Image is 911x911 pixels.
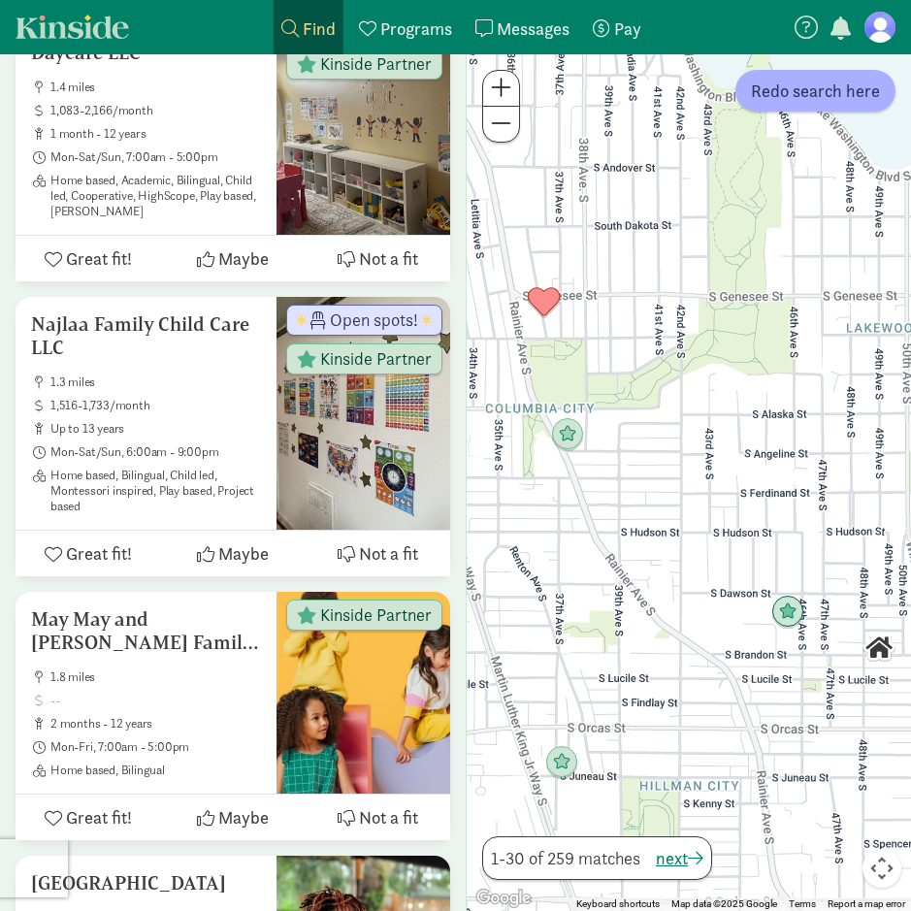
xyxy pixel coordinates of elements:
[50,173,261,219] span: Home based, Academic, Bilingual, Child led, Cooperative, HighScope, Play based, [PERSON_NAME]
[472,886,536,911] img: Google
[472,886,536,911] a: Open this area in Google Maps (opens a new window)
[306,795,450,840] button: Not a fit
[735,70,895,112] button: Redo search here
[218,804,269,830] span: Maybe
[789,898,816,909] a: Terms (opens in new tab)
[545,746,578,779] div: Click to see details
[50,80,261,95] span: 1.4 miles
[66,245,132,272] span: Great fit!
[50,763,261,778] span: Home based, Bilingual
[218,540,269,567] span: Maybe
[528,286,561,319] div: Click to see details
[50,398,261,413] span: 1,516-1,733/month
[50,374,261,390] span: 1.3 miles
[306,531,450,576] button: Not a fit
[491,845,640,871] span: 1-30 of 259 matches
[862,849,901,888] button: Map camera controls
[576,897,660,911] button: Keyboard shortcuts
[16,236,160,281] button: Great fit!
[50,421,261,437] span: up to 13 years
[497,17,569,40] span: Messages
[50,716,261,732] span: 2 months - 12 years
[359,540,418,567] span: Not a fit
[320,350,432,368] span: Kinside Partner
[16,15,129,39] a: Kinside
[551,418,584,451] div: Click to see details
[751,78,880,104] span: Redo search here
[862,632,895,665] div: Click to see details
[828,898,905,909] a: Report a map error
[771,596,804,629] div: Click to see details
[16,795,160,840] button: Great fit!
[320,55,432,73] span: Kinside Partner
[656,845,703,871] button: next
[16,531,160,576] button: Great fit!
[320,606,432,624] span: Kinside Partner
[66,804,132,830] span: Great fit!
[160,795,305,840] button: Maybe
[50,149,261,165] span: Mon-Sat/Sun, 7:00am - 5:00pm
[614,17,641,40] span: Pay
[50,468,261,514] span: Home based, Bilingual, Child led, Montessori inspired, Play based, Project based
[50,669,261,685] span: 1.8 miles
[359,245,418,272] span: Not a fit
[50,103,261,118] span: 1,083-2,166/month
[359,804,418,830] span: Not a fit
[31,607,261,654] h5: May May and [PERSON_NAME] Family Daycare
[50,126,261,142] span: 1 month - 12 years
[31,871,261,895] h5: [GEOGRAPHIC_DATA]
[31,312,261,359] h5: Najlaa Family Child Care LLC
[671,898,777,909] span: Map data ©2025 Google
[303,17,336,40] span: Find
[50,444,261,460] span: Mon-Sat/Sun, 6:00am - 9:00pm
[66,540,132,567] span: Great fit!
[330,311,418,329] span: Open spots!
[380,17,452,40] span: Programs
[160,236,305,281] button: Maybe
[218,245,269,272] span: Maybe
[306,236,450,281] button: Not a fit
[160,531,305,576] button: Maybe
[50,739,261,755] span: Mon-Fri, 7:00am - 5:00pm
